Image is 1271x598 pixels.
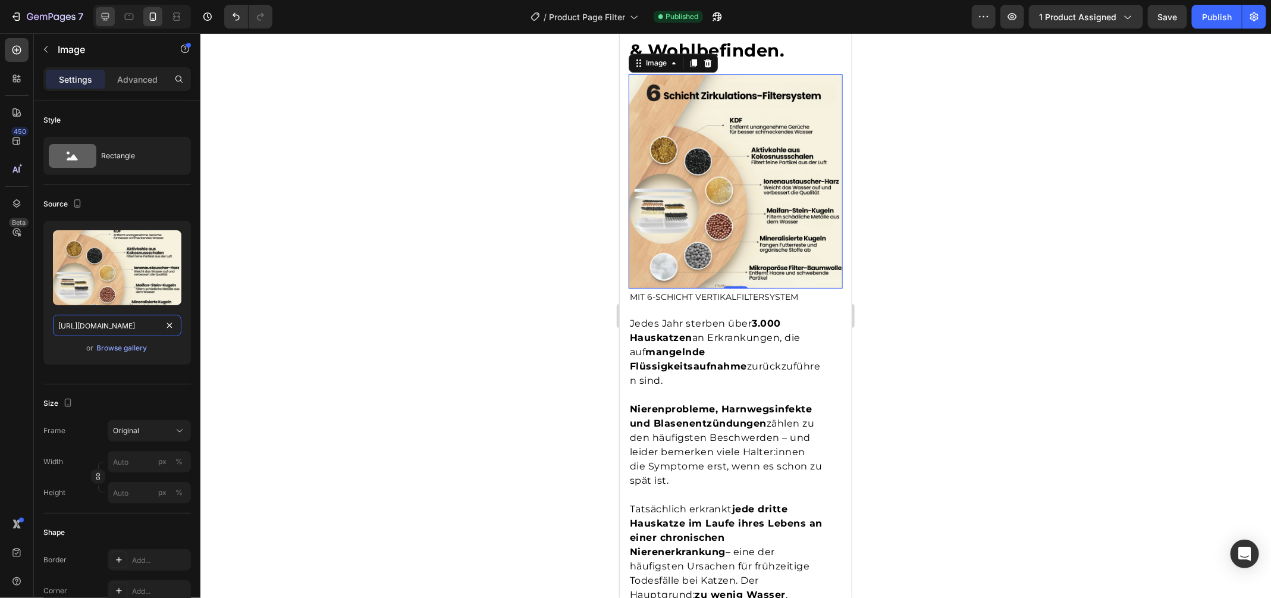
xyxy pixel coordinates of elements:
[43,586,67,596] div: Corner
[11,127,29,136] div: 450
[76,556,167,567] strong: zu wenig Wasser
[101,142,174,170] div: Rectangle
[1029,5,1143,29] button: 1 product assigned
[43,396,75,412] div: Size
[158,456,167,467] div: px
[43,555,67,565] div: Border
[155,455,170,469] button: %
[96,342,148,354] button: Browse gallery
[108,482,191,503] input: px%
[53,315,181,336] input: https://example.com/image.jpg
[43,196,84,212] div: Source
[1158,12,1178,22] span: Save
[24,24,49,35] div: Image
[58,42,159,57] p: Image
[132,586,188,597] div: Add...
[43,456,63,467] label: Width
[175,456,183,467] div: %
[113,425,139,436] span: Original
[78,10,83,24] p: 7
[10,470,203,596] span: Tatsächlich erkrankt – eine der häufigsten Ursachen für frühzeitige Todesfälle bei Katzen. Der Ha...
[1202,11,1232,23] div: Publish
[108,451,191,472] input: px%
[549,11,625,23] span: Product Page Filter
[175,487,183,498] div: %
[620,33,852,598] iframe: Design area
[155,486,170,500] button: %
[53,230,181,305] img: preview-image
[59,73,92,86] p: Settings
[9,41,223,255] img: gempages_567733187413803941-7a3699ac-1ea6-4093-bfc3-13aedfaa8c92.png
[1192,5,1242,29] button: Publish
[87,341,94,355] span: or
[544,11,547,23] span: /
[1231,540,1259,568] div: Open Intercom Messenger
[1148,5,1187,29] button: Save
[158,487,167,498] div: px
[97,343,148,353] div: Browse gallery
[117,73,158,86] p: Advanced
[132,555,188,566] div: Add...
[172,486,186,500] button: px
[5,5,89,29] button: 7
[666,11,698,22] span: Published
[43,115,61,126] div: Style
[43,425,65,436] label: Frame
[108,420,191,442] button: Original
[43,487,65,498] label: Height
[43,527,65,538] div: Shape
[1039,11,1116,23] span: 1 product assigned
[172,455,186,469] button: px
[9,218,29,227] div: Beta
[224,5,272,29] div: Undo/Redo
